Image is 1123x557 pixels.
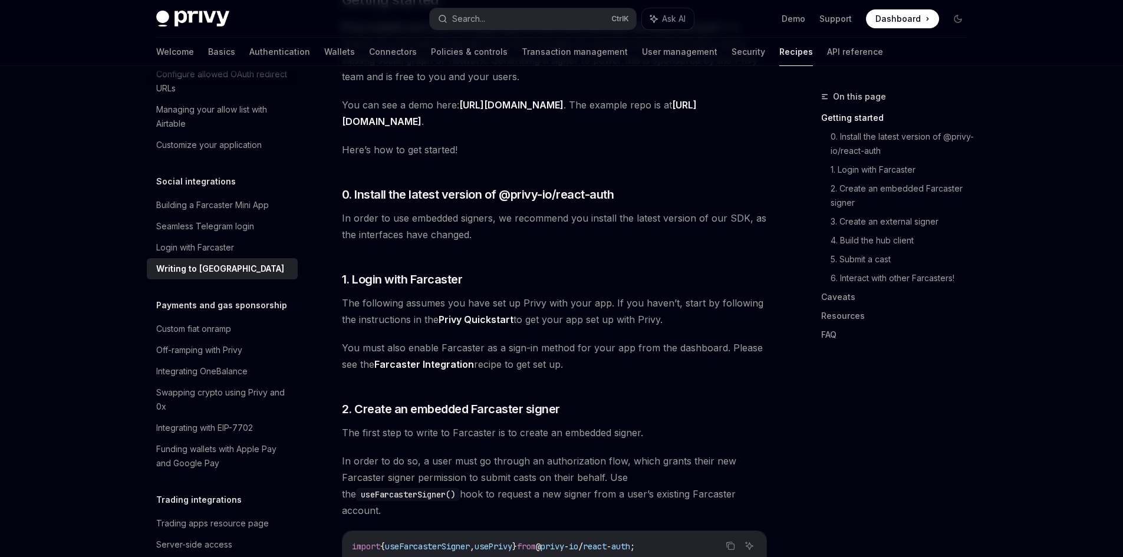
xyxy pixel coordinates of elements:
a: Writing to [GEOGRAPHIC_DATA] [147,258,298,279]
span: @ [536,541,541,552]
a: Farcaster Integration [374,358,474,371]
span: You can see a demo here: . The example repo is at . [342,97,767,130]
a: Seamless Telegram login [147,216,298,237]
div: Search... [452,12,485,26]
a: Building a Farcaster Mini App [147,195,298,216]
a: Authentication [249,38,310,66]
a: 5. Submit a cast [831,250,977,269]
a: API reference [827,38,883,66]
a: 1. Login with Farcaster [831,160,977,179]
span: The following assumes you have set up Privy with your app. If you haven’t, start by following the... [342,295,767,328]
img: dark logo [156,11,229,27]
a: Trading apps resource page [147,513,298,534]
a: FAQ [821,325,977,344]
a: Security [732,38,765,66]
span: The first step to write to Farcaster is to create an embedded signer. [342,424,767,441]
a: Basics [208,38,235,66]
button: Ask AI [742,538,757,553]
span: } [512,541,517,552]
span: useFarcasterSigner [385,541,470,552]
a: Welcome [156,38,194,66]
a: 3. Create an external signer [831,212,977,231]
div: Integrating OneBalance [156,364,248,378]
h5: Social integrations [156,174,236,189]
span: / [578,541,583,552]
span: { [380,541,385,552]
span: In order to do so, a user must go through an authorization flow, which grants their new Farcaster... [342,453,767,519]
span: Ask AI [662,13,686,25]
span: 1. Login with Farcaster [342,271,463,288]
span: Here’s how to get started! [342,141,767,158]
a: 4. Build the hub client [831,231,977,250]
div: Customize your application [156,138,262,152]
span: - [607,541,611,552]
a: Connectors [369,38,417,66]
a: Recipes [779,38,813,66]
a: Demo [782,13,805,25]
a: Managing your allow list with Airtable [147,99,298,134]
a: Privy Quickstart [439,314,513,326]
button: Toggle dark mode [949,9,967,28]
button: Search...CtrlK [430,8,636,29]
a: Wallets [324,38,355,66]
a: Off-ramping with Privy [147,340,298,361]
span: usePrivy [475,541,512,552]
a: Funding wallets with Apple Pay and Google Pay [147,439,298,474]
a: 0. Install the latest version of @privy-io/react-auth [831,127,977,160]
div: Server-side access [156,538,232,552]
a: Dashboard [866,9,939,28]
a: Integrating with EIP-7702 [147,417,298,439]
a: Login with Farcaster [147,237,298,258]
code: useFarcasterSigner() [356,488,460,501]
a: Swapping crypto using Privy and 0x [147,382,298,417]
div: Seamless Telegram login [156,219,254,233]
span: import [352,541,380,552]
span: You must also enable Farcaster as a sign-in method for your app from the dashboard. Please see th... [342,340,767,373]
strong: Farcaster Integration [374,358,474,370]
span: ; [630,541,635,552]
a: Caveats [821,288,977,306]
span: On this page [833,90,886,104]
div: Building a Farcaster Mini App [156,198,269,212]
a: Getting started [821,108,977,127]
div: Writing to [GEOGRAPHIC_DATA] [156,262,284,276]
a: Server-side access [147,534,298,555]
span: , [470,541,475,552]
div: Swapping crypto using Privy and 0x [156,385,291,414]
a: [URL][DOMAIN_NAME] [459,99,564,111]
a: 6. Interact with other Farcasters! [831,269,977,288]
a: Resources [821,306,977,325]
a: Transaction management [522,38,628,66]
a: User management [642,38,717,66]
button: Ask AI [642,8,694,29]
span: Dashboard [875,13,921,25]
h5: Trading integrations [156,493,242,507]
div: Login with Farcaster [156,240,234,255]
span: In order to use embedded signers, we recommend you install the latest version of our SDK, as the ... [342,210,767,243]
div: Custom fiat onramp [156,322,231,336]
a: Custom fiat onramp [147,318,298,340]
div: Integrating with EIP-7702 [156,421,253,435]
span: Ctrl K [611,14,629,24]
a: 2. Create an embedded Farcaster signer [831,179,977,212]
a: Customize your application [147,134,298,156]
span: from [517,541,536,552]
a: Support [819,13,852,25]
span: 2. Create an embedded Farcaster signer [342,401,560,417]
h5: Payments and gas sponsorship [156,298,287,312]
span: - [564,541,569,552]
div: Off-ramping with Privy [156,343,242,357]
span: auth [611,541,630,552]
div: Trading apps resource page [156,516,269,530]
div: Funding wallets with Apple Pay and Google Pay [156,442,291,470]
div: Managing your allow list with Airtable [156,103,291,131]
span: 0. Install the latest version of @privy-io/react-auth [342,186,614,203]
a: Integrating OneBalance [147,361,298,382]
span: privy [541,541,564,552]
span: io [569,541,578,552]
button: Copy the contents from the code block [723,538,738,553]
a: Policies & controls [431,38,508,66]
span: react [583,541,607,552]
